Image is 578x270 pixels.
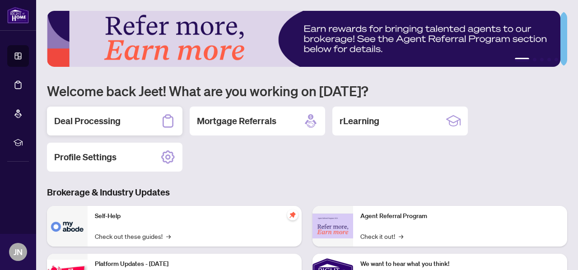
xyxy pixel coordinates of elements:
[95,231,171,241] a: Check out these guides!→
[54,151,117,163] h2: Profile Settings
[47,186,567,199] h3: Brokerage & Industry Updates
[95,211,294,221] p: Self-Help
[340,115,379,127] h2: rLearning
[47,206,88,247] img: Self-Help
[547,58,551,61] button: 4
[95,259,294,269] p: Platform Updates - [DATE]
[166,231,171,241] span: →
[399,231,403,241] span: →
[47,82,567,99] h1: Welcome back Jeet! What are you working on [DATE]?
[540,58,544,61] button: 3
[7,7,29,23] img: logo
[360,231,403,241] a: Check it out!→
[47,11,560,67] img: Slide 0
[312,214,353,238] img: Agent Referral Program
[287,209,298,220] span: pushpin
[360,211,560,221] p: Agent Referral Program
[360,259,560,269] p: We want to hear what you think!
[533,58,536,61] button: 2
[14,246,23,258] span: JN
[54,115,121,127] h2: Deal Processing
[197,115,276,127] h2: Mortgage Referrals
[542,238,569,265] button: Open asap
[515,58,529,61] button: 1
[555,58,558,61] button: 5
